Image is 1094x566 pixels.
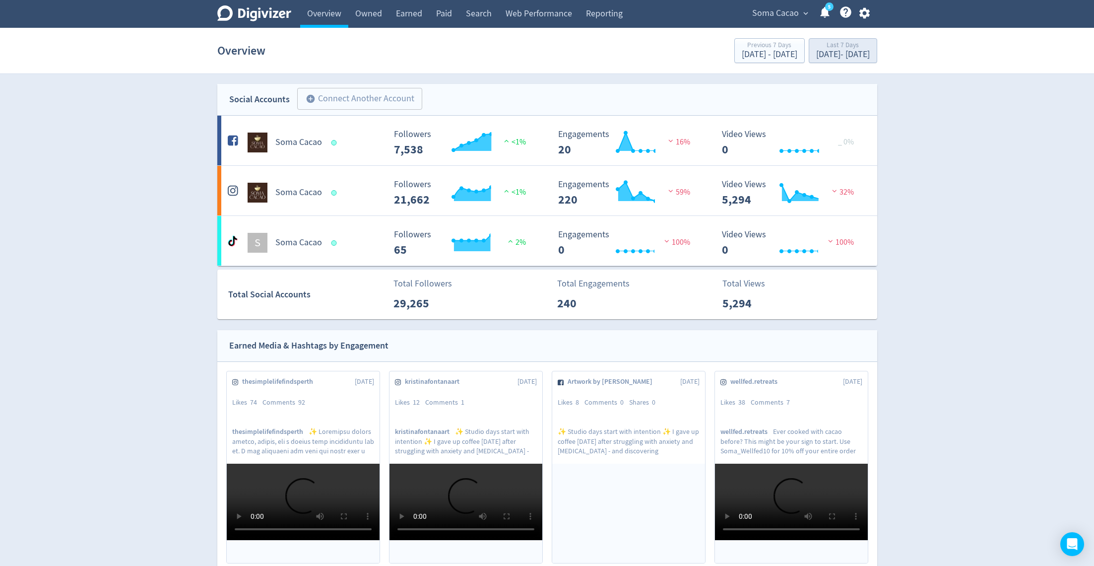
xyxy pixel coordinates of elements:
span: expand_more [801,9,810,18]
div: [DATE] - [DATE] [816,50,870,59]
span: wellfed.retreats [730,377,783,387]
span: <1% [502,187,526,197]
p: Total Engagements [557,277,630,290]
div: Last 7 Days [816,42,870,50]
p: Total Views [722,277,779,290]
span: thesimplelifefindsperth [232,427,309,436]
button: Last 7 Days[DATE]- [DATE] [809,38,877,63]
div: Shares [629,398,661,408]
img: positive-performance.svg [502,187,512,195]
span: Data last synced: 2 Oct 2025, 8:01am (AEST) [331,140,339,145]
svg: Followers 65 [389,230,538,256]
button: Soma Cacao [749,5,811,21]
svg: Engagements 220 [553,180,702,206]
span: 8 [576,398,579,407]
p: ✨ Studio days start with intention ✨ I gave up coffee [DATE] after struggling with anxiety and [M... [395,427,537,455]
span: 100% [662,237,690,247]
button: Connect Another Account [297,88,422,110]
h5: Soma Cacao [275,137,322,148]
img: negative-performance.svg [830,187,839,195]
p: Total Followers [393,277,452,290]
svg: Engagements 0 [553,230,702,256]
span: [DATE] [517,377,537,387]
span: [DATE] [680,377,700,387]
span: <1% [502,137,526,147]
h1: Overview [217,35,265,67]
p: 240 [557,294,614,312]
span: kristinafontanaart [405,377,465,387]
div: Likes [720,398,751,408]
img: Soma Cacao undefined [248,183,267,203]
span: 74 [250,398,257,407]
p: 29,265 [393,294,450,312]
span: 2% [506,237,526,247]
span: [DATE] [843,377,862,387]
div: Comments [751,398,795,408]
div: Previous 7 Days [742,42,797,50]
div: Likes [558,398,584,408]
p: ✨ Loremipsu dolors ametco, adipis, eli s doeius temp incididuntu lab et. D mag aliquaeni adm veni... [232,427,374,455]
img: positive-performance.svg [502,137,512,144]
div: Comments [262,398,311,408]
img: negative-performance.svg [666,187,676,195]
span: 38 [738,398,745,407]
div: Earned Media & Hashtags by Engagement [229,339,388,353]
a: Artwork by [PERSON_NAME][DATE]Likes8Comments0Shares0✨ Studio days start with intention ✨ I gave u... [552,371,705,563]
a: SSoma Cacao Followers 65 Followers 65 2% Engagements 0 Engagements 0 100% Video Views 0 Video Vie... [217,216,877,266]
div: Likes [232,398,262,408]
p: Ever cooked with cacao before? This might be your sign to start. Use Soma_Wellfed10 for 10% off y... [720,427,862,455]
span: _ 0% [838,137,854,147]
a: wellfed.retreats[DATE]Likes38Comments7wellfed.retreatsEver cooked with cacao before? This might b... [715,371,868,563]
span: Data last synced: 2 Oct 2025, 8:01am (AEST) [331,190,339,196]
a: 5 [825,2,834,11]
span: add_circle [306,94,316,104]
span: 32% [830,187,854,197]
svg: Video Views 0 [717,130,866,156]
span: 12 [413,398,420,407]
span: kristinafontanaart [395,427,455,436]
a: kristinafontanaart[DATE]Likes12Comments1kristinafontanaart✨ Studio days start with intention ✨ I ... [389,371,542,563]
div: Total Social Accounts [228,287,386,302]
div: Open Intercom Messenger [1060,532,1084,556]
span: 1 [461,398,464,407]
span: [DATE] [355,377,374,387]
span: 0 [652,398,655,407]
svg: Engagements 20 [553,130,702,156]
text: 5 [828,3,830,10]
div: Comments [584,398,629,408]
button: Previous 7 Days[DATE] - [DATE] [734,38,805,63]
span: 100% [826,237,854,247]
img: Soma Cacao undefined [248,133,267,152]
p: ✨ Studio days start with intention ✨ I gave up coffee [DATE] after struggling with anxiety and [M... [558,427,700,455]
div: S [248,233,267,253]
span: Data last synced: 2 Oct 2025, 10:01am (AEST) [331,240,339,246]
span: Artwork by [PERSON_NAME] [568,377,658,387]
img: negative-performance.svg [826,237,836,245]
h5: Soma Cacao [275,237,322,249]
div: Comments [425,398,470,408]
a: thesimplelifefindsperth[DATE]Likes74Comments92thesimplelifefindsperth✨ Loremipsu dolors ametco, a... [227,371,380,563]
span: Soma Cacao [752,5,799,21]
a: Soma Cacao undefinedSoma Cacao Followers 7,538 Followers 7,538 <1% Engagements 20 Engagements 20 ... [217,116,877,165]
div: Likes [395,398,425,408]
a: Connect Another Account [290,89,422,110]
span: thesimplelifefindsperth [242,377,319,387]
span: 59% [666,187,690,197]
img: negative-performance.svg [662,237,672,245]
h5: Soma Cacao [275,187,322,199]
span: wellfed.retreats [720,427,773,436]
div: [DATE] - [DATE] [742,50,797,59]
svg: Followers 21,662 [389,180,538,206]
span: 16% [666,137,690,147]
p: 5,294 [722,294,779,312]
img: negative-performance.svg [666,137,676,144]
svg: Video Views 0 [717,230,866,256]
span: 0 [620,398,624,407]
span: 7 [786,398,790,407]
div: Social Accounts [229,92,290,107]
span: 92 [298,398,305,407]
a: Soma Cacao undefinedSoma Cacao Followers 21,662 Followers 21,662 <1% Engagements 220 Engagements ... [217,166,877,215]
svg: Followers 7,538 [389,130,538,156]
svg: Video Views 5,294 [717,180,866,206]
img: positive-performance.svg [506,237,515,245]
